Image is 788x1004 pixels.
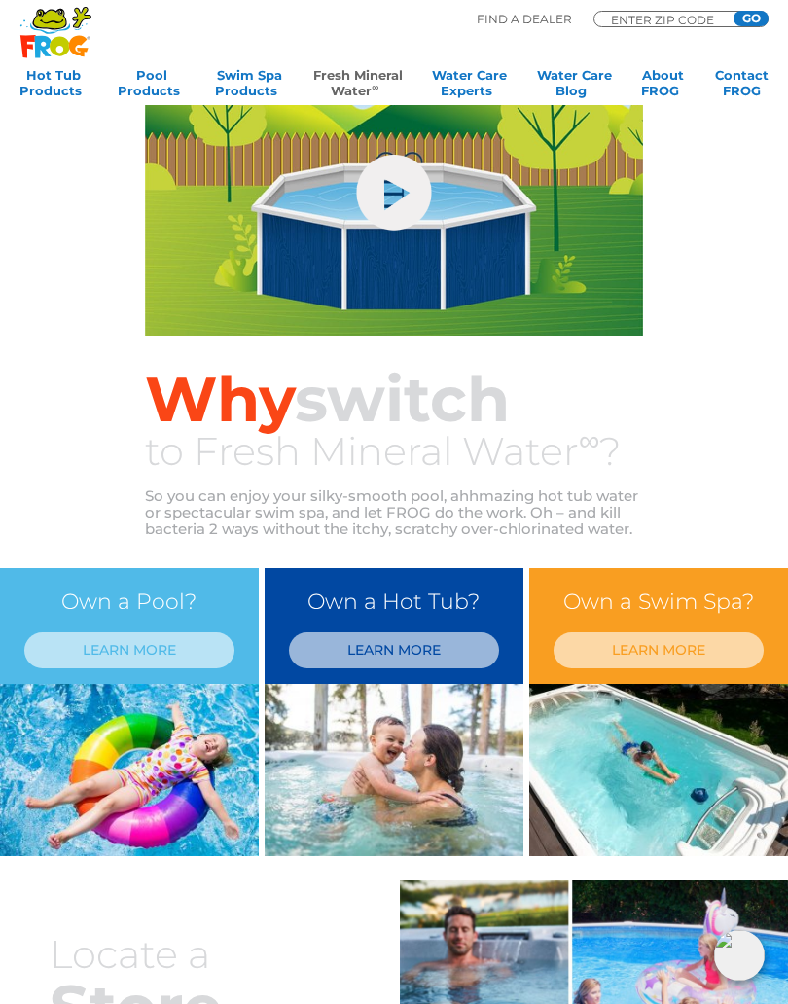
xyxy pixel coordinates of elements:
h3: Locate a [24,934,348,975]
sup: ∞ [372,82,378,92]
p: So you can enjoy your silky-smooth pool, ahhmazing hot tub water or spectacular swim spa, and let... [145,487,643,537]
a: Water CareExperts [432,67,507,106]
h2: switch [145,367,643,431]
img: fmw-main-video-cover [145,57,643,336]
a: LEARN MORE [554,632,764,668]
a: LEARN MORE [24,632,234,668]
h3: Own a Hot Tub? [289,584,499,621]
span: Why [145,361,295,437]
img: min-water-image-3 [529,684,788,857]
a: AboutFROG [641,67,685,106]
input: GO [734,11,769,26]
p: Find A Dealer [477,11,572,28]
a: LEARN MORE [289,632,499,668]
input: Zip Code Form [609,15,726,24]
a: ContactFROG [715,67,769,106]
a: Water CareBlog [537,67,612,106]
img: min-water-img-right [265,684,523,857]
a: Fresh MineralWater∞ [313,67,403,106]
img: openIcon [714,930,765,981]
a: PoolProducts [118,67,186,106]
h3: Own a Pool? [24,584,234,621]
a: Hot TubProducts [19,67,88,106]
a: Swim SpaProducts [215,67,283,106]
h3: to Fresh Mineral Water ? [145,431,643,472]
sup: ∞ [579,422,599,458]
h3: Own a Swim Spa? [554,584,764,621]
